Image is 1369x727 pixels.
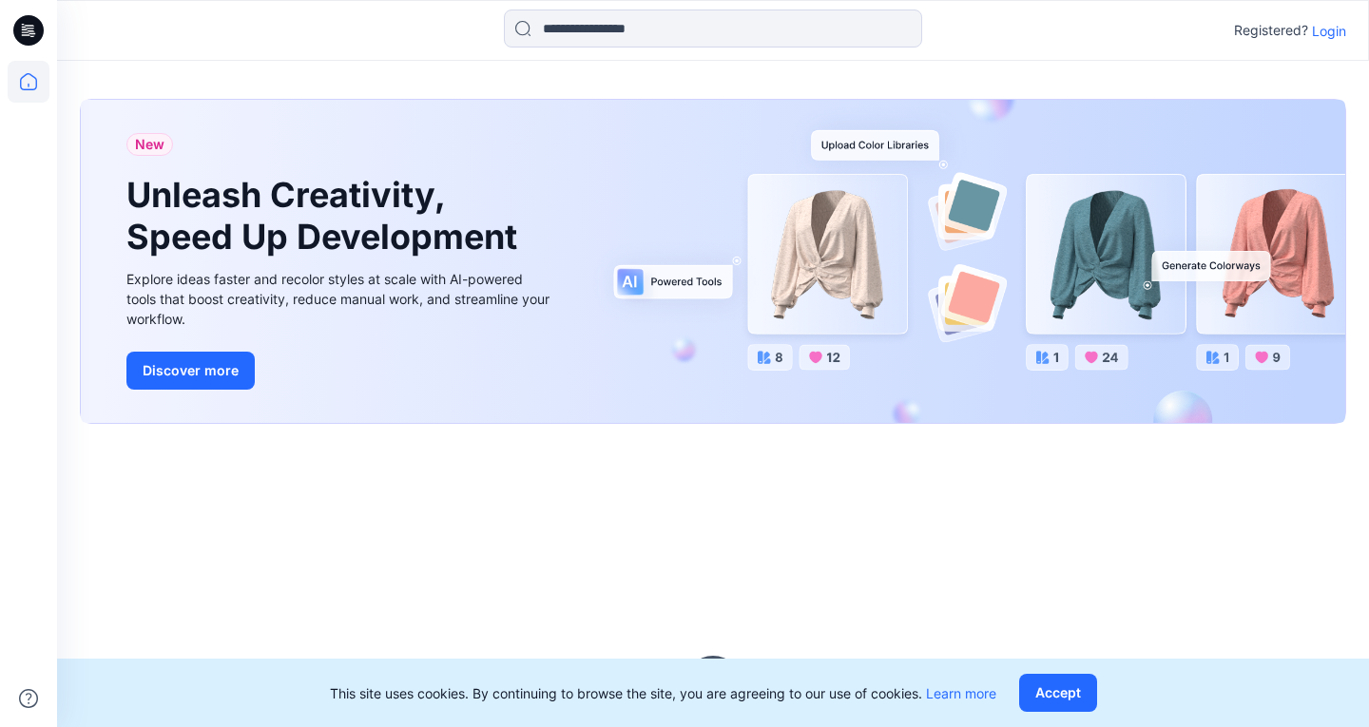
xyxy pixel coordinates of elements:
[926,685,996,701] a: Learn more
[126,269,554,329] div: Explore ideas faster and recolor styles at scale with AI-powered tools that boost creativity, red...
[135,133,164,156] span: New
[126,352,255,390] button: Discover more
[1312,21,1346,41] p: Login
[330,683,996,703] p: This site uses cookies. By continuing to browse the site, you are agreeing to our use of cookies.
[1234,19,1308,42] p: Registered?
[126,352,554,390] a: Discover more
[126,175,526,257] h1: Unleash Creativity, Speed Up Development
[1019,674,1097,712] button: Accept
